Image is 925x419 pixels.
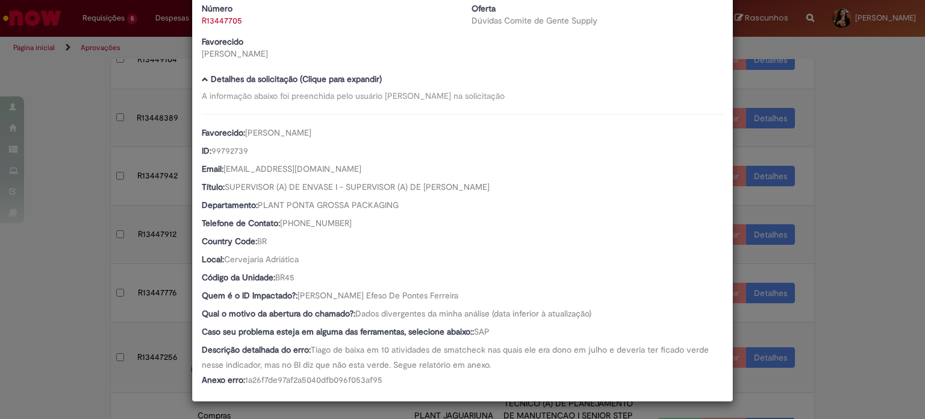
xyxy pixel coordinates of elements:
b: Country Code: [202,236,257,247]
b: Número [202,3,232,14]
b: Favorecido [202,36,243,47]
b: Telefone de Contato: [202,218,280,228]
span: [PERSON_NAME] [245,127,311,138]
b: Local: [202,254,224,265]
b: Descrição detalhada do erro: [202,344,311,355]
b: Código da Unidade: [202,272,275,283]
h5: Detalhes da solicitação (Clique para expandir) [202,75,723,84]
b: Oferta [472,3,496,14]
span: Dados divergentes da minha análise (data inferior à atualização) [355,308,591,319]
span: [PERSON_NAME] Efeso De Pontes Ferreira [297,290,458,301]
div: [PERSON_NAME] [202,48,453,60]
div: A informação abaixo foi preenchida pelo usuário [PERSON_NAME] na solicitação [202,90,723,102]
b: Favorecido: [202,127,245,138]
b: Detalhes da solicitação (Clique para expandir) [211,74,382,84]
b: Quem é o ID Impactado?: [202,290,297,301]
div: Dúvidas Comite de Gente Supply [472,14,723,27]
span: [EMAIL_ADDRESS][DOMAIN_NAME] [223,163,361,174]
span: 99792739 [211,145,248,156]
span: BR45 [275,272,294,283]
span: Cervejaria Adriática [224,254,299,265]
b: Qual o motivo da abertura do chamado?: [202,308,355,319]
span: PLANT PONTA GROSSA PACKAGING [258,200,399,210]
b: Caso seu problema esteja em alguma das ferramentas, selecione abaixo:: [202,326,474,337]
b: Anexo erro: [202,374,245,385]
span: Tiago de baixa em 10 atividades de smatcheck nas quais ele era dono em julho e deveria ter ficado... [202,344,711,370]
a: R13447705 [202,15,242,26]
b: Título: [202,181,225,192]
b: Email: [202,163,223,174]
b: Departamento: [202,200,258,210]
span: BR [257,236,267,247]
span: SUPERVISOR (A) DE ENVASE I - SUPERVISOR (A) DE [PERSON_NAME] [225,181,490,192]
span: 1a26f7de97af2a5040dfb096f053af95 [245,374,382,385]
span: [PHONE_NUMBER] [280,218,352,228]
b: ID: [202,145,211,156]
span: SAP [474,326,490,337]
